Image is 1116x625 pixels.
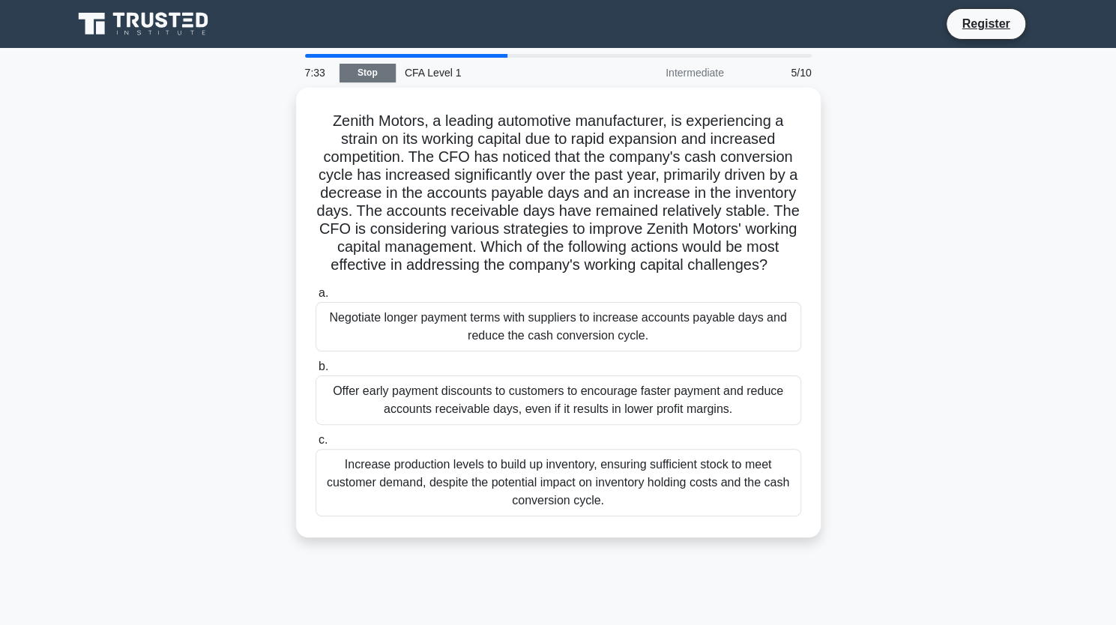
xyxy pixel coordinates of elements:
[316,375,801,425] div: Offer early payment discounts to customers to encourage faster payment and reduce accounts receiv...
[340,64,396,82] a: Stop
[296,58,340,88] div: 7:33
[733,58,821,88] div: 5/10
[314,112,803,275] h5: Zenith Motors, a leading automotive manufacturer, is experiencing a strain on its working capital...
[316,302,801,351] div: Negotiate longer payment terms with suppliers to increase accounts payable days and reduce the ca...
[396,58,602,88] div: CFA Level 1
[319,286,328,299] span: a.
[953,14,1019,33] a: Register
[316,449,801,516] div: Increase production levels to build up inventory, ensuring sufficient stock to meet customer dema...
[602,58,733,88] div: Intermediate
[319,433,328,446] span: c.
[319,360,328,372] span: b.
